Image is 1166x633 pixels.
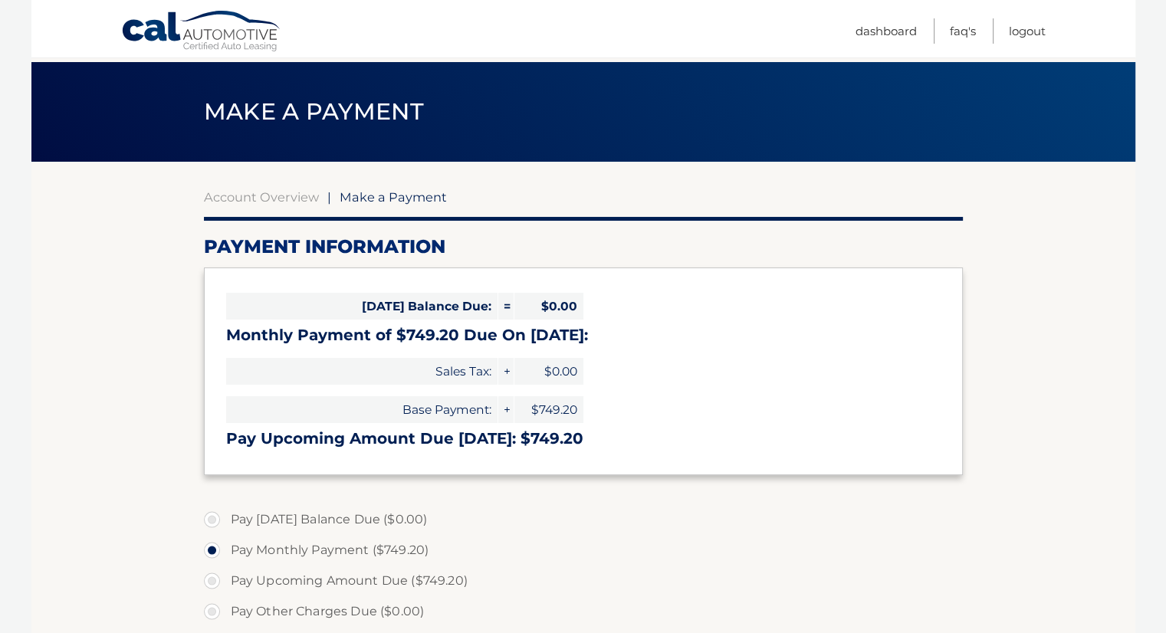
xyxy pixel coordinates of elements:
[340,189,447,205] span: Make a Payment
[498,293,514,320] span: =
[121,10,282,54] a: Cal Automotive
[226,326,941,345] h3: Monthly Payment of $749.20 Due On [DATE]:
[226,293,498,320] span: [DATE] Balance Due:
[204,189,319,205] a: Account Overview
[498,358,514,385] span: +
[226,429,941,448] h3: Pay Upcoming Amount Due [DATE]: $749.20
[226,396,498,423] span: Base Payment:
[204,504,963,535] label: Pay [DATE] Balance Due ($0.00)
[514,293,583,320] span: $0.00
[226,358,498,385] span: Sales Tax:
[204,97,424,126] span: Make a Payment
[204,235,963,258] h2: Payment Information
[204,535,963,566] label: Pay Monthly Payment ($749.20)
[498,396,514,423] span: +
[204,566,963,596] label: Pay Upcoming Amount Due ($749.20)
[856,18,917,44] a: Dashboard
[514,396,583,423] span: $749.20
[327,189,331,205] span: |
[1009,18,1046,44] a: Logout
[950,18,976,44] a: FAQ's
[204,596,963,627] label: Pay Other Charges Due ($0.00)
[514,358,583,385] span: $0.00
